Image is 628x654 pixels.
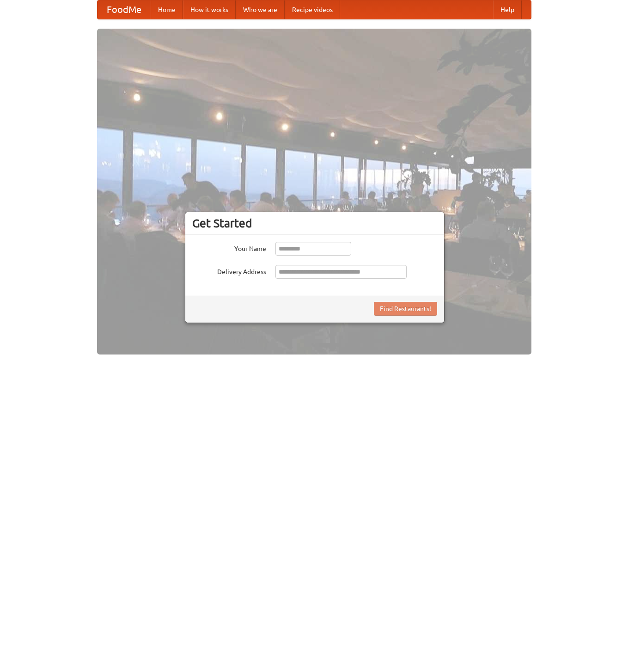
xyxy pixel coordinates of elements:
[183,0,236,19] a: How it works
[192,242,266,253] label: Your Name
[493,0,522,19] a: Help
[151,0,183,19] a: Home
[374,302,437,316] button: Find Restaurants!
[236,0,285,19] a: Who we are
[192,216,437,230] h3: Get Started
[285,0,340,19] a: Recipe videos
[192,265,266,276] label: Delivery Address
[98,0,151,19] a: FoodMe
